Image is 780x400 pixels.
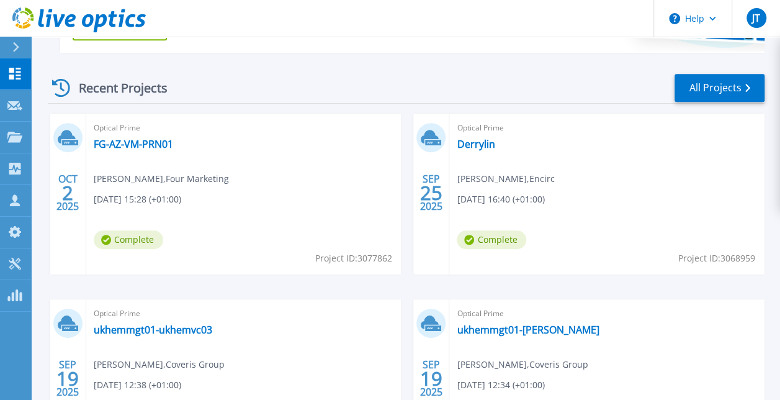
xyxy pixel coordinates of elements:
span: JT [752,13,760,23]
span: [PERSON_NAME] , Four Marketing [94,172,229,186]
a: ukhemmgt01-[PERSON_NAME] [457,324,599,336]
div: OCT 2025 [56,170,79,216]
span: Project ID: 3077862 [315,252,392,265]
span: [PERSON_NAME] , Coveris Group [457,358,588,371]
span: Optical Prime [94,307,394,320]
span: Optical Prime [94,121,394,135]
a: ukhemmgt01-ukhemvc03 [94,324,212,336]
div: Recent Projects [48,73,184,103]
a: FG-AZ-VM-PRN01 [94,138,173,150]
span: [DATE] 16:40 (+01:00) [457,193,544,206]
span: [DATE] 12:38 (+01:00) [94,378,181,392]
a: Derrylin [457,138,495,150]
span: 25 [420,188,442,198]
span: [DATE] 12:34 (+01:00) [457,378,544,392]
span: Optical Prime [457,307,757,320]
span: Complete [457,230,526,249]
a: All Projects [675,74,764,102]
span: Project ID: 3068959 [678,252,755,265]
span: 2 [62,188,73,198]
span: [DATE] 15:28 (+01:00) [94,193,181,206]
div: SEP 2025 [419,170,443,216]
span: Optical Prime [457,121,757,135]
span: 19 [56,373,79,384]
span: [PERSON_NAME] , Encirc [457,172,554,186]
span: Complete [94,230,163,249]
span: 19 [420,373,442,384]
span: [PERSON_NAME] , Coveris Group [94,358,225,371]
